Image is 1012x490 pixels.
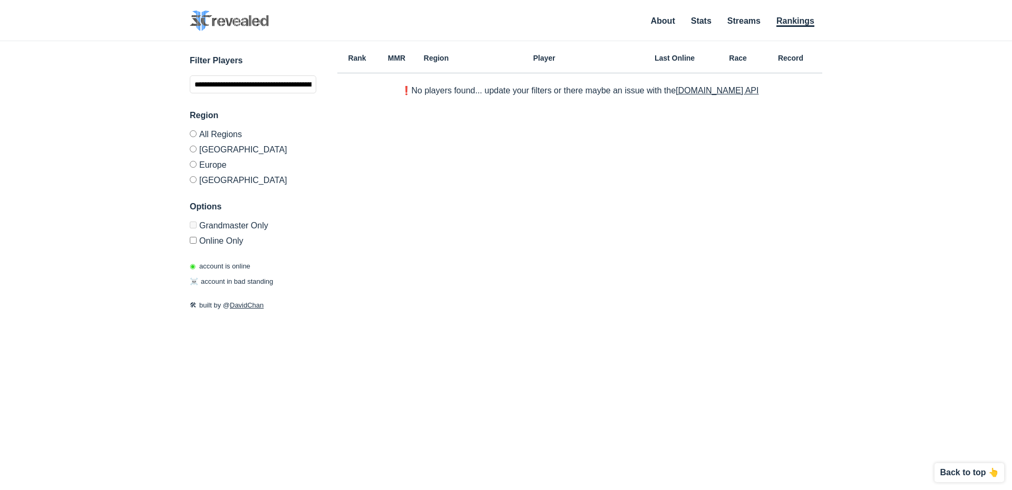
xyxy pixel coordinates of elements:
[190,130,197,137] input: All Regions
[190,222,316,233] label: Only Show accounts currently in Grandmaster
[727,16,761,25] a: Streams
[190,300,316,311] p: built by @
[190,176,197,183] input: [GEOGRAPHIC_DATA]
[190,200,316,213] h3: Options
[190,233,316,245] label: Only show accounts currently laddering
[190,277,198,285] span: ☠️
[651,16,675,25] a: About
[190,157,316,172] label: Europe
[190,161,197,168] input: Europe
[416,54,456,62] h6: Region
[190,54,316,67] h3: Filter Players
[190,172,316,185] label: [GEOGRAPHIC_DATA]
[190,146,197,152] input: [GEOGRAPHIC_DATA]
[676,86,758,95] a: [DOMAIN_NAME] API
[190,11,269,31] img: SC2 Revealed
[337,54,377,62] h6: Rank
[776,16,814,27] a: Rankings
[190,141,316,157] label: [GEOGRAPHIC_DATA]
[190,222,197,228] input: Grandmaster Only
[691,16,712,25] a: Stats
[377,54,416,62] h6: MMR
[190,301,197,309] span: 🛠
[717,54,759,62] h6: Race
[190,130,316,141] label: All Regions
[401,87,759,95] p: ❗️No players found... update your filters or there maybe an issue with the
[940,468,999,477] p: Back to top 👆
[190,262,196,270] span: ◉
[190,276,273,287] p: account in bad standing
[456,54,632,62] h6: Player
[190,109,316,122] h3: Region
[190,261,250,272] p: account is online
[230,301,264,309] a: DavidChan
[190,237,197,244] input: Online Only
[632,54,717,62] h6: Last Online
[759,54,822,62] h6: Record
